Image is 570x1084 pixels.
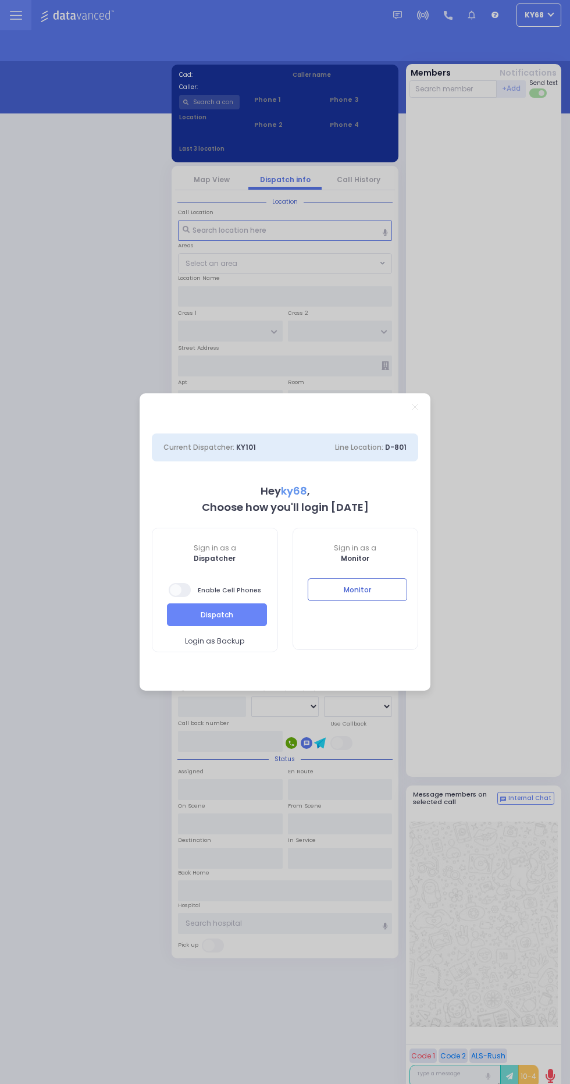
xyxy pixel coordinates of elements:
[152,543,277,553] span: Sign in as a
[308,578,408,600] button: Monitor
[169,582,261,598] span: Enable Cell Phones
[167,603,267,625] button: Dispatch
[236,442,256,452] span: KY101
[385,442,407,452] span: D-801
[194,553,236,563] b: Dispatcher
[341,553,369,563] b: Monitor
[293,543,418,553] span: Sign in as a
[163,442,234,452] span: Current Dispatcher:
[202,500,369,514] b: Choose how you'll login [DATE]
[281,484,307,498] span: ky68
[261,484,310,498] b: Hey ,
[335,442,383,452] span: Line Location:
[185,636,244,646] span: Login as Backup
[412,404,418,410] a: Close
